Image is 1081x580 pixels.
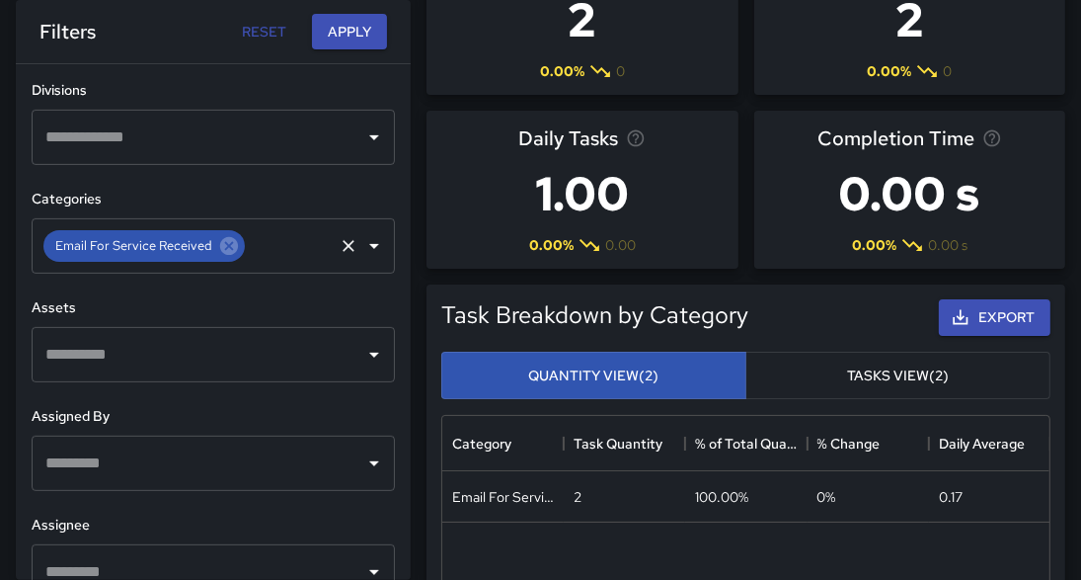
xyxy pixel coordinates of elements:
div: % of Total Quantity [695,416,797,471]
div: % Change [808,416,929,471]
button: Open [360,124,388,151]
svg: Average time taken to complete tasks in the selected period, compared to the previous period. [982,128,1002,148]
div: Daily Average [929,416,1050,471]
div: Email For Service Received [43,230,245,262]
h6: Categories [32,189,395,210]
div: Task Quantity [564,416,685,471]
div: 100.00% [695,487,748,507]
button: Reset [233,14,296,50]
span: Daily Tasks [518,123,618,154]
button: Apply [312,14,387,50]
h6: Filters [39,16,96,47]
h6: Assets [32,297,395,319]
span: 0.00 % [540,61,584,81]
h6: Assigned By [32,406,395,428]
svg: Average number of tasks per day in the selected period, compared to the previous period. [626,128,646,148]
div: % Change [817,416,881,471]
button: Quantity View(2) [441,352,746,400]
h5: Task Breakdown by Category [441,299,748,331]
span: Completion Time [817,123,974,154]
div: Category [442,416,564,471]
span: 0 % [817,487,836,507]
h6: Divisions [32,80,395,102]
div: % of Total Quantity [685,416,807,471]
div: Task Quantity [574,416,662,471]
div: 2 [574,487,581,507]
span: 0 [943,61,952,81]
span: 0.00 % [852,235,896,255]
span: 0.00 % [529,235,574,255]
div: Email For Service Received [452,487,554,507]
span: 0.00 [605,235,636,255]
div: Daily Average [939,416,1025,471]
div: 0.17 [939,487,963,507]
span: 0.00 s [928,235,967,255]
button: Tasks View(2) [745,352,1050,400]
span: 0.00 % [867,61,911,81]
button: Open [360,232,388,260]
button: Open [360,341,388,369]
h6: Assignee [32,515,395,537]
span: Email For Service Received [43,234,224,257]
h3: 1.00 [518,154,646,233]
div: Category [452,416,511,471]
button: Open [360,450,388,477]
h3: 0.00 s [817,154,1002,233]
button: Clear [335,232,362,260]
span: 0 [616,61,625,81]
button: Export [939,299,1050,336]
